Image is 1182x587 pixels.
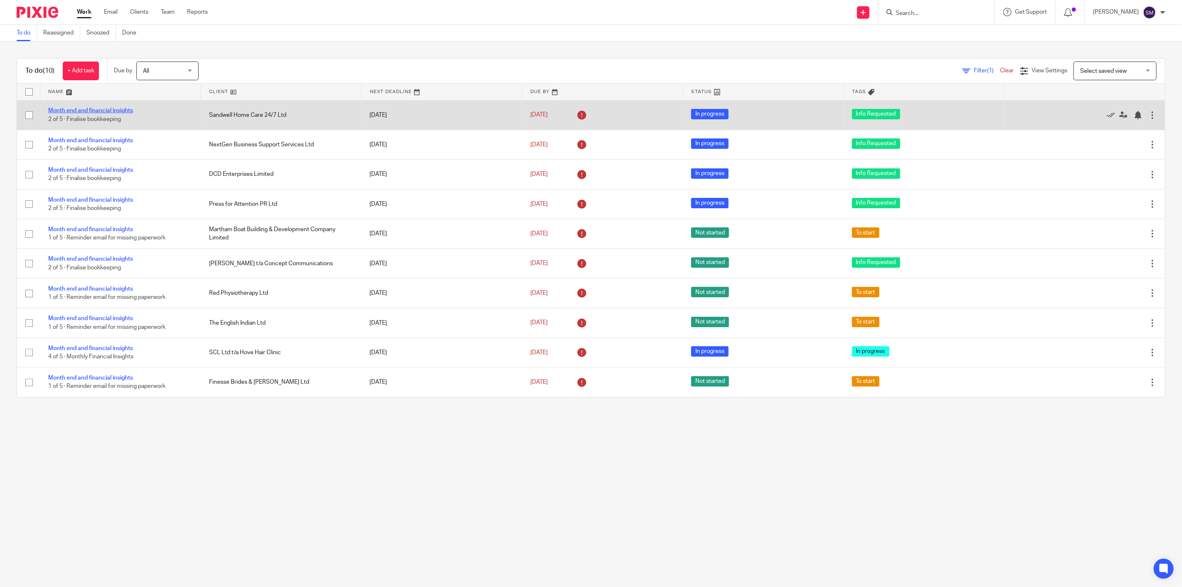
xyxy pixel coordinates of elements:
[361,160,522,189] td: [DATE]
[114,67,132,75] p: Due by
[530,142,548,148] span: [DATE]
[691,168,729,179] span: In progress
[852,109,900,119] span: Info Requested
[48,138,133,143] a: Month end and financial insights
[48,146,121,152] span: 2 of 5 · Finalise bookkeeping
[530,201,548,207] span: [DATE]
[691,198,729,208] span: In progress
[48,324,165,330] span: 1 of 5 · Reminder email for missing paperwork
[48,265,121,271] span: 2 of 5 · Finalise bookkeeping
[361,100,522,130] td: [DATE]
[48,316,133,321] a: Month end and financial insights
[122,25,143,41] a: Done
[361,189,522,219] td: [DATE]
[17,7,58,18] img: Pixie
[691,109,729,119] span: In progress
[1143,6,1156,19] img: svg%3E
[361,219,522,249] td: [DATE]
[852,198,900,208] span: Info Requested
[361,279,522,308] td: [DATE]
[852,317,879,327] span: To start
[130,8,148,16] a: Clients
[48,375,133,381] a: Month end and financial insights
[530,261,548,266] span: [DATE]
[48,235,165,241] span: 1 of 5 · Reminder email for missing paperwork
[1080,68,1127,74] span: Select saved view
[143,68,149,74] span: All
[361,308,522,338] td: [DATE]
[852,376,879,387] span: To start
[1093,8,1139,16] p: [PERSON_NAME]
[201,279,362,308] td: Red Physiotherapy Ltd
[48,205,121,211] span: 2 of 5 · Finalise bookkeeping
[1032,68,1067,74] span: View Settings
[852,138,900,149] span: Info Requested
[48,197,133,203] a: Month end and financial insights
[987,68,994,74] span: (1)
[361,249,522,278] td: [DATE]
[25,67,54,75] h1: To do
[691,227,729,238] span: Not started
[48,384,165,390] span: 1 of 5 · Reminder email for missing paperwork
[48,354,133,360] span: 4 of 5 · Monthly Financial Insights
[201,367,362,397] td: Finesse Brides & [PERSON_NAME] Ltd
[48,345,133,351] a: Month end and financial insights
[530,171,548,177] span: [DATE]
[17,25,37,41] a: To do
[48,116,121,122] span: 2 of 5 · Finalise bookkeeping
[104,8,118,16] a: Email
[852,168,900,179] span: Info Requested
[161,8,175,16] a: Team
[852,346,889,357] span: In progress
[530,379,548,385] span: [DATE]
[48,167,133,173] a: Month end and financial insights
[852,89,866,94] span: Tags
[201,130,362,159] td: NextGen Business Support Services Ltd
[187,8,208,16] a: Reports
[43,67,54,74] span: (10)
[1107,111,1119,119] a: Mark as done
[201,338,362,367] td: SCL Ltd t/a Hove Hair Clinic
[48,294,165,300] span: 1 of 5 · Reminder email for missing paperwork
[77,8,91,16] a: Work
[530,290,548,296] span: [DATE]
[201,249,362,278] td: [PERSON_NAME] t/a Concept Communications
[852,287,879,297] span: To start
[974,68,1000,74] span: Filter
[691,257,729,268] span: Not started
[43,25,80,41] a: Reassigned
[201,219,362,249] td: Martham Boat Building & Development Company Limited
[48,286,133,292] a: Month end and financial insights
[852,257,900,268] span: Info Requested
[691,346,729,357] span: In progress
[530,320,548,326] span: [DATE]
[895,10,970,17] input: Search
[361,367,522,397] td: [DATE]
[691,138,729,149] span: In progress
[691,376,729,387] span: Not started
[361,130,522,159] td: [DATE]
[48,256,133,262] a: Month end and financial insights
[361,338,522,367] td: [DATE]
[530,231,548,237] span: [DATE]
[530,350,548,355] span: [DATE]
[1000,68,1014,74] a: Clear
[1015,9,1047,15] span: Get Support
[48,227,133,232] a: Month end and financial insights
[63,62,99,80] a: + Add task
[530,112,548,118] span: [DATE]
[48,176,121,182] span: 2 of 5 · Finalise bookkeeping
[201,308,362,338] td: The English Indian Ltd
[691,287,729,297] span: Not started
[852,227,879,238] span: To start
[201,189,362,219] td: Press for Attention PR Ltd
[201,100,362,130] td: Sandwell Home Care 24/7 Ltd
[48,108,133,113] a: Month end and financial insights
[691,317,729,327] span: Not started
[201,160,362,189] td: DCD Enterprises Limited
[86,25,116,41] a: Snoozed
